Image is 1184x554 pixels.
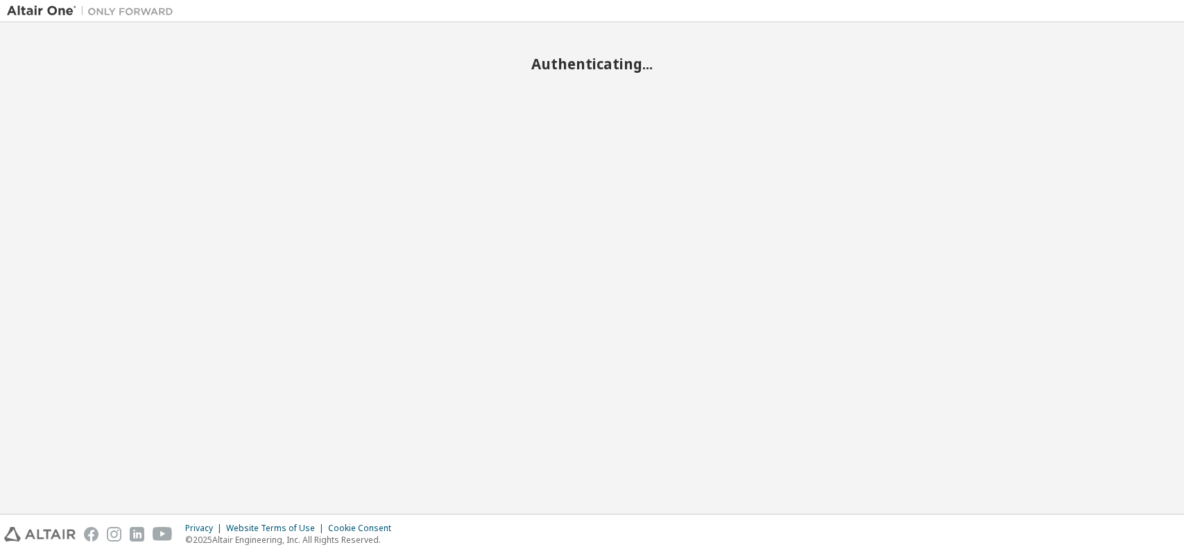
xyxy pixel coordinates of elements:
[130,527,144,542] img: linkedin.svg
[153,527,173,542] img: youtube.svg
[107,527,121,542] img: instagram.svg
[226,523,328,534] div: Website Terms of Use
[185,523,226,534] div: Privacy
[4,527,76,542] img: altair_logo.svg
[328,523,400,534] div: Cookie Consent
[185,534,400,546] p: © 2025 Altair Engineering, Inc. All Rights Reserved.
[7,4,180,18] img: Altair One
[7,55,1177,73] h2: Authenticating...
[84,527,98,542] img: facebook.svg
